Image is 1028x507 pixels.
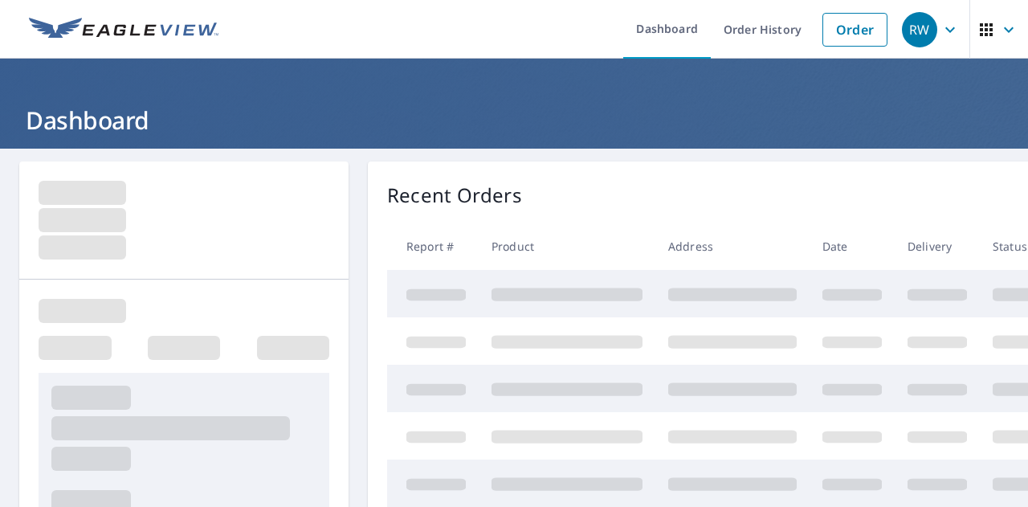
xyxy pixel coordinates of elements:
th: Address [655,223,810,270]
a: Order [822,13,887,47]
p: Recent Orders [387,181,522,210]
th: Product [479,223,655,270]
h1: Dashboard [19,104,1009,137]
div: RW [902,12,937,47]
th: Report # [387,223,479,270]
th: Delivery [895,223,980,270]
img: EV Logo [29,18,218,42]
th: Date [810,223,895,270]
